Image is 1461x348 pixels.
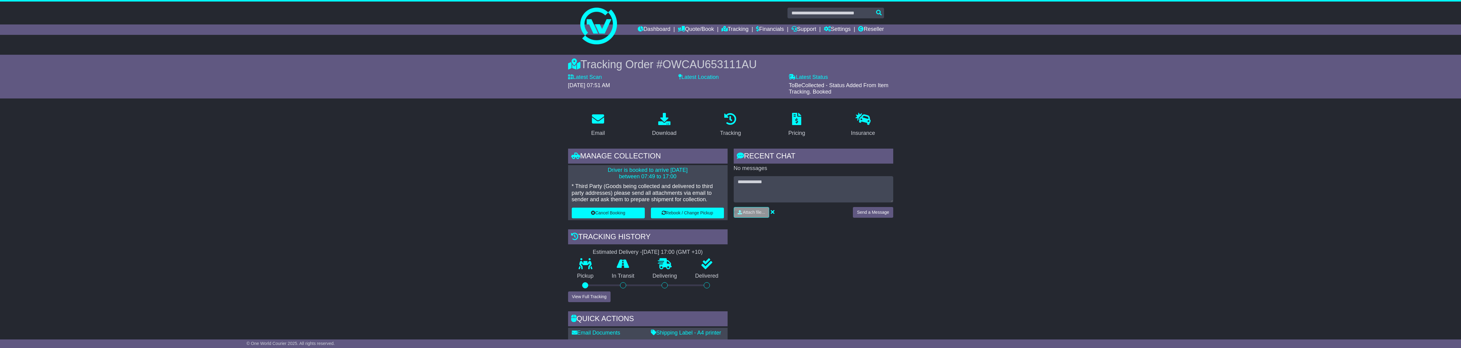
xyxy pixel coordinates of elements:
[651,330,721,336] a: Shipping Label - A4 printer
[663,58,757,71] span: OWCAU653111AU
[568,82,610,88] span: [DATE] 07:51 AM
[784,111,809,139] a: Pricing
[824,24,851,35] a: Settings
[568,249,728,256] div: Estimated Delivery -
[603,273,644,280] p: In Transit
[572,167,724,180] p: Driver is booked to arrive [DATE] between 07:49 to 17:00
[642,249,703,256] div: [DATE] 17:00 (GMT +10)
[568,311,728,328] div: Quick Actions
[644,273,686,280] p: Delivering
[651,208,724,218] button: Rebook / Change Pickup
[652,129,677,137] div: Download
[568,229,728,246] div: Tracking history
[568,149,728,165] div: Manage collection
[568,58,893,71] div: Tracking Order #
[756,24,784,35] a: Financials
[789,74,828,81] label: Latest Status
[568,74,602,81] label: Latest Scan
[789,82,888,95] span: ToBeCollected - Status Added From Item Tracking. Booked
[572,183,724,203] p: * Third Party (Goods being collected and delivered to third party addresses) please send all atta...
[686,273,728,280] p: Delivered
[638,24,670,35] a: Dashboard
[721,24,748,35] a: Tracking
[568,273,603,280] p: Pickup
[734,165,893,172] p: No messages
[851,129,875,137] div: Insurance
[847,111,879,139] a: Insurance
[853,207,893,218] button: Send a Message
[716,111,745,139] a: Tracking
[572,208,645,218] button: Cancel Booking
[568,291,611,302] button: View Full Tracking
[788,129,805,137] div: Pricing
[734,149,893,165] div: RECENT CHAT
[791,24,816,35] a: Support
[572,330,620,336] a: Email Documents
[648,111,681,139] a: Download
[678,74,719,81] label: Latest Location
[247,341,335,346] span: © One World Courier 2025. All rights reserved.
[720,129,741,137] div: Tracking
[678,24,714,35] a: Quote/Book
[587,111,609,139] a: Email
[591,129,605,137] div: Email
[858,24,884,35] a: Reseller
